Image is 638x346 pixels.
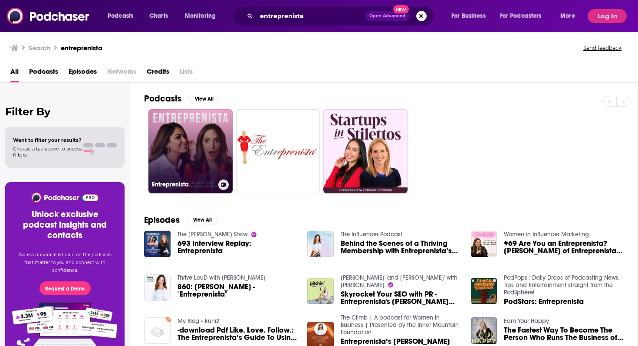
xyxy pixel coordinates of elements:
img: Podchaser - Follow, Share and Rate Podcasts [31,193,99,202]
a: Pitchin' and Sippin' with Lexie Smith [341,274,457,289]
h3: Entreprenista [152,181,215,188]
button: Open AdvancedNew [365,11,409,21]
a: Skyrocket Your SEO with PR - Entreprenista's Stephanie Cartin Shares Secrets to Success [341,291,460,305]
button: Request a Demo [39,281,91,295]
input: Search podcasts, credits, & more... [257,9,365,23]
a: The Fastest Way To Become The Person Who Runs The Business of Your Dreams with Stephanie Cartin o... [504,326,624,341]
img: The Fastest Way To Become The Person Who Runs The Business of Your Dreams with Stephanie Cartin o... [471,317,497,344]
a: The Climb | A podcast for Women in Business | Presented by the Inner Mountain Foundation [341,314,459,336]
h2: Filter By [5,105,125,118]
button: Log In [588,9,627,23]
a: Earn Your Happy [504,317,549,325]
span: #69 Are You an Entreprenista? [PERSON_NAME] of Entreprenista & SocialFly (@entreprenistas) [504,240,624,255]
img: Podchaser - Follow, Share and Rate Podcasts [7,8,90,24]
button: open menu [445,9,497,23]
button: open menu [494,9,554,23]
img: #69 Are You an Entreprenista? Stephanie Cartin of Entreprenista & SocialFly (@entreprenistas) [471,231,497,257]
span: Choose a tab above to access filters. [13,146,82,158]
a: Charts [144,9,173,23]
span: More [560,10,575,22]
span: For Business [451,10,486,22]
a: Entreprenista [148,109,233,193]
button: View All [187,215,218,225]
a: Thrive LouD with Lou Diamond [178,274,266,281]
span: New [393,5,409,13]
span: The Fastest Way To Become The Person Who Runs The Business of Your Dreams with [PERSON_NAME] of E... [504,326,624,341]
span: Skyrocket Your SEO with PR - Entreprenista's [PERSON_NAME] Shares Secrets to Success [341,291,460,305]
span: 860: [PERSON_NAME] - "Entreprenista" [178,283,297,298]
h3: entreprenista [61,44,102,52]
a: -download Pdf Like. Love. Follow.: The Entreprenista’s Guide To Using Social Media To Grow Your B... [178,326,297,341]
span: Podcasts [108,10,133,22]
span: For Podcasters [500,10,542,22]
a: PodPops : Daily Drops of Podcasting News, Tips and Entertainment straight from the PodSphere! [504,274,620,296]
img: Behind the Scenes of a Thriving Membership with Entreprenista’s Stephanie Cartin [307,231,334,257]
img: 860: Stephanie Cartin - "Entreprenista" [144,274,171,300]
a: My Blog » kuni2 [178,317,219,325]
a: The Kara Goldin Show [178,231,248,238]
img: PodStars: Entreprenista [471,278,497,304]
img: -download Pdf Like. Love. Follow.: The Entreprenista’s Guide To Using Social Media To Grow Your B... [144,317,171,344]
a: Credits [147,65,169,82]
a: PodStars: Entreprenista [504,298,584,305]
span: Monitoring [185,10,216,22]
a: #69 Are You an Entreprenista? Stephanie Cartin of Entreprenista & SocialFly (@entreprenistas) [504,240,624,255]
button: open menu [179,9,227,23]
button: View All [188,94,220,104]
a: PodcastsView All [144,93,220,104]
h3: Search [29,44,50,52]
h3: Unlock exclusive podcast insights and contacts [16,209,114,241]
h2: Episodes [144,215,180,225]
a: 860: Stephanie Cartin - "Entreprenista" [178,283,297,298]
a: Episodes [69,65,97,82]
img: 693 Interview Replay: Entreprenista [144,231,171,257]
span: Behind the Scenes of a Thriving Membership with Entreprenista’s [PERSON_NAME] [341,240,460,255]
a: Behind the Scenes of a Thriving Membership with Entreprenista’s Stephanie Cartin [341,240,460,255]
button: open menu [102,9,145,23]
a: EpisodesView All [144,215,218,225]
span: Networks [107,65,136,82]
h2: Podcasts [144,93,181,104]
a: Women in Influencer Marketing [504,231,589,238]
span: Want to filter your results? [13,137,82,143]
span: Lists [180,65,193,82]
p: Access unparalleled data on the podcasts that matter to you and connect with confidence. [16,251,114,274]
img: Skyrocket Your SEO with PR - Entreprenista's Stephanie Cartin Shares Secrets to Success [307,278,334,304]
div: Search podcasts, credits, & more... [241,6,442,26]
button: Send feedback [581,44,624,52]
a: The Influencer Podcast [341,231,402,238]
button: open menu [554,9,586,23]
a: 693 Interview Replay: Entreprenista [178,240,297,255]
a: All [10,65,19,82]
span: Charts [149,10,168,22]
a: Podcasts [29,65,58,82]
span: Open Advanced [369,14,405,18]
